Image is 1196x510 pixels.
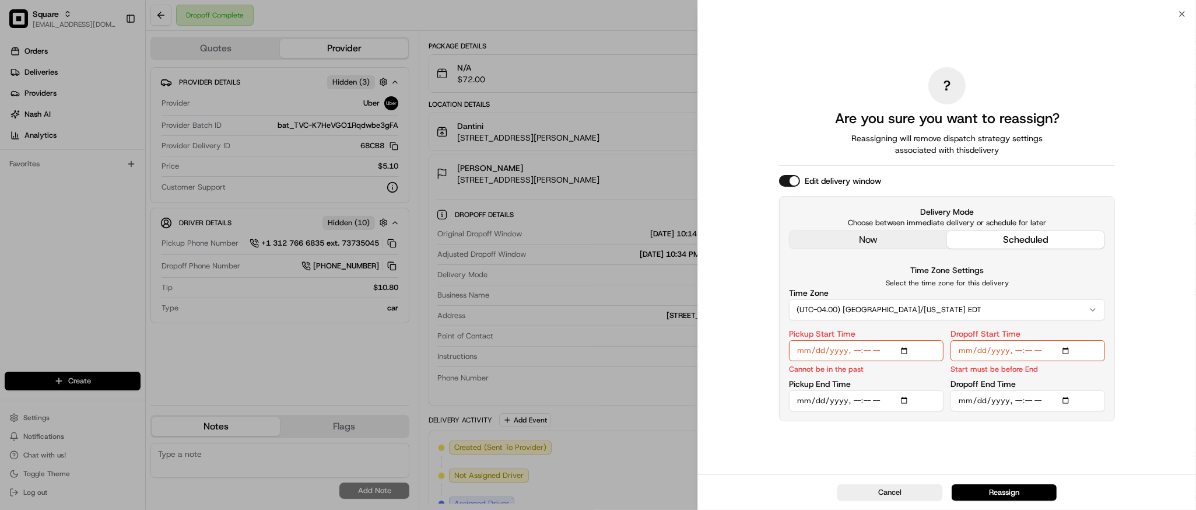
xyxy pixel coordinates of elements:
button: Start new chat [198,115,212,129]
div: ? [928,67,966,104]
div: Start new chat [40,111,191,123]
label: Dropoff Start Time [951,330,1020,338]
div: We're available if you need us! [40,123,148,132]
p: Select the time zone for this delivery [789,278,1105,288]
p: Welcome 👋 [12,47,212,65]
div: 💻 [99,170,108,180]
label: Delivery Mode [789,206,1105,218]
button: scheduled [947,231,1104,249]
span: Knowledge Base [23,169,89,181]
a: 💻API Documentation [94,165,192,186]
div: 📗 [12,170,21,180]
p: Start must be before End [951,364,1038,375]
span: API Documentation [110,169,187,181]
span: Reassigning will remove dispatch strategy settings associated with this delivery [835,132,1059,156]
label: Pickup Start Time [789,330,855,338]
label: Dropoff End Time [951,380,1016,388]
img: Nash [12,12,35,35]
label: Edit delivery window [805,175,881,187]
a: Powered byPylon [82,197,141,207]
label: Pickup End Time [789,380,851,388]
input: Clear [30,75,192,88]
p: Choose between immediate delivery or schedule for later [789,218,1105,228]
button: now [790,231,947,249]
h2: Are you sure you want to reassign? [835,109,1060,128]
label: Time Zone Settings [910,265,984,275]
label: Time Zone [789,289,829,297]
button: Reassign [952,484,1057,501]
span: Pylon [116,198,141,207]
button: Cancel [837,484,942,501]
a: 📗Knowledge Base [7,165,94,186]
img: 1736555255976-a54dd68f-1ca7-489b-9aae-adbdc363a1c4 [12,111,33,132]
p: Cannot be in the past [789,364,864,375]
